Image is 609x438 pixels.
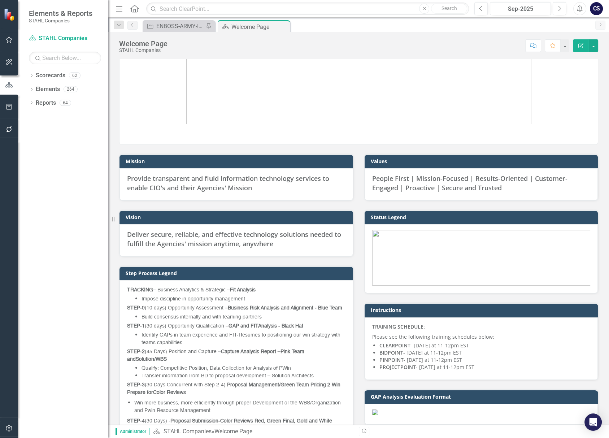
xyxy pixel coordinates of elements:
h3: Mission [126,159,349,164]
a: STAHL Companies [29,34,101,43]
span: Win more business, more efficiently through proper Development of the WBS/Organization and Pwin R... [134,400,341,413]
strong: STEP-2 [127,349,145,354]
strong: STEP-3 [127,382,145,387]
strong: Analysis - Black Hat [258,324,303,329]
strong: Pink Team and [127,349,304,362]
li: - [DATE] at 11-12pm EST [379,342,591,349]
span: Identify GAPs in team experience and FIT-Resumes to positioning our win strategy with teams capab... [142,333,340,345]
li: - [DATE] at 11-12pm EST [379,349,591,356]
strong: CLEARPOINT [379,342,410,349]
span: People First | Mission-Focused | Results-Oriented | Customer-Engaged | Proactive | Secure and Tru... [372,174,567,192]
strong: – [278,349,280,354]
input: Search Below... [29,52,101,64]
a: Elements [36,85,60,94]
div: 264 [64,86,78,92]
span: (30 days) Opportunity Qualification – [127,324,303,329]
h3: Instructions [371,307,595,313]
div: Welcome Page [214,428,252,435]
strong: STEP-1 [127,324,145,329]
strong: TRACKING [127,287,153,292]
span: Build consensus internally and with teaming partners [142,315,262,320]
div: » [153,428,353,436]
strong: Proposal Management/Green Team Pricing 2 Win [227,382,340,387]
h3: Step Process Legend [126,270,349,276]
strong: PINPOINT [379,356,404,363]
span: ) [224,382,226,387]
span: Provide transparent and fluid information technology services to enable CIO's and their Agencies'... [127,174,329,192]
strong: STEP-0 [127,305,145,311]
span: – Business Analytics & Strategic – [127,287,256,292]
strong: Prepare for [127,390,153,395]
p: Please see the following training schedules below: [372,332,591,341]
strong: TRAINING SCHEDULE: [372,323,425,330]
h3: Values [371,159,595,164]
span: (30 Days) - [127,419,332,431]
img: image%20v4.png [186,13,531,124]
span: Impose discipline in opportunity management [142,296,245,302]
div: Welcome Page [231,22,288,31]
strong: STEP-4 [127,419,145,424]
div: 64 [60,100,71,106]
strong: Business Risk Analysis and Alignment - Blue Team [228,305,342,311]
a: ENBOSS-ARMY-ITES3 SB-221122 (Army National Guard ENBOSS Support Service Sustainment, Enhancement,... [144,22,204,31]
span: Position and Capture – [127,349,280,354]
span: Qualify: Competitive Position, Data Collection for Analysis of PWin [142,366,291,371]
span: 30 Days Concurrent with Step 2-4 [147,382,224,387]
h3: Status Legend [371,214,595,220]
img: image%20v3.png [372,230,591,286]
strong: Color Reviews [153,390,186,395]
h3: GAP Analysis Evaluation Format [371,394,595,399]
strong: GAP and FIT [229,324,258,329]
button: Sep-2025 [490,2,551,15]
strong: Solution/WBS [136,357,167,362]
button: Search [431,4,467,14]
strong: BIDPOINT [379,349,403,356]
a: Scorecards [36,71,65,80]
a: STAHL Companies [163,428,211,435]
span: ( [145,382,147,387]
span: (10 days) Opportunity Assessment – [127,305,342,311]
h3: Vision [126,214,349,220]
span: Search [441,5,457,11]
img: mceclip0%20v42.png [372,409,591,415]
span: Elements & Reports [29,9,92,18]
div: ENBOSS-ARMY-ITES3 SB-221122 (Army National Guard ENBOSS Support Service Sustainment, Enhancement,... [156,22,204,31]
li: - [DATE] at 11-12pm EST [379,364,591,371]
div: Welcome Page [119,40,168,48]
button: CS [590,2,603,15]
strong: Fit Analysis [230,287,256,292]
input: Search ClearPoint... [146,3,469,15]
strong: Proposal Submission- [170,419,220,424]
span: Deliver secure, reliable, and effective technology solutions needed to fulfill the Agencies' miss... [127,230,341,248]
strong: Capture Analysis Report [221,349,276,354]
small: STAHL Companies [29,18,92,23]
div: Open Intercom Messenger [584,413,602,431]
div: 62 [69,73,81,79]
img: ClearPoint Strategy [4,8,17,21]
span: (45 Days) [145,349,167,354]
span: Transfer information from BD to proposal development – Solution Architects [142,373,314,378]
strong: PROJECTPOINT [379,364,416,370]
span: Administrator [116,428,149,435]
span: - [127,382,342,395]
div: Sep-2025 [492,5,548,13]
strong: Color Reviews Red, Green Final, Gold and White Team / Archive [127,419,332,431]
a: Reports [36,99,56,107]
li: - [DATE] at 11-12pm EST [379,356,591,364]
div: STAHL Companies [119,48,168,53]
